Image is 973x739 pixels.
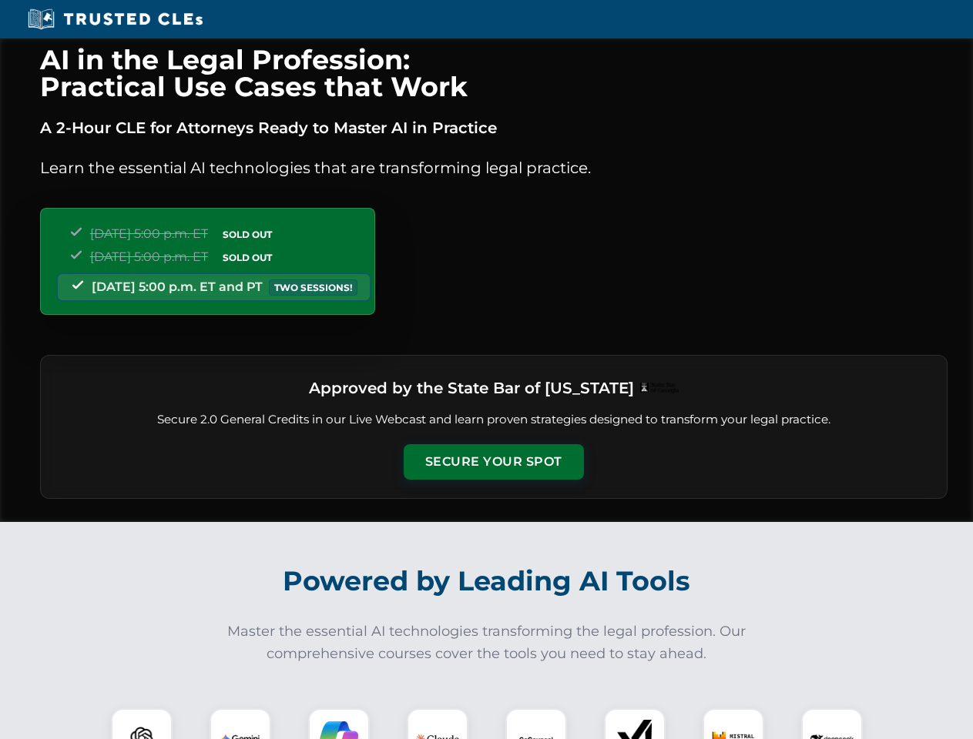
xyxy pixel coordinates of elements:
[404,444,584,480] button: Secure Your Spot
[217,226,277,242] span: SOLD OUT
[309,374,634,402] h3: Approved by the State Bar of [US_STATE]
[217,620,757,665] p: Master the essential AI technologies transforming the legal profession. Our comprehensive courses...
[40,155,948,180] p: Learn the essential AI technologies that are transforming legal practice.
[90,249,208,264] span: [DATE] 5:00 p.m. ET
[90,226,208,241] span: [DATE] 5:00 p.m. ET
[40,115,948,140] p: A 2-Hour CLE for Attorneys Ready to Master AI in Practice
[40,46,948,100] h1: AI in the Legal Profession: Practical Use Cases that Work
[23,8,207,31] img: Trusted CLEs
[640,383,679,393] img: Logo
[217,249,277,266] span: SOLD OUT
[60,554,914,608] h2: Powered by Leading AI Tools
[59,411,928,429] p: Secure 2.0 General Credits in our Live Webcast and learn proven strategies designed to transform ...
